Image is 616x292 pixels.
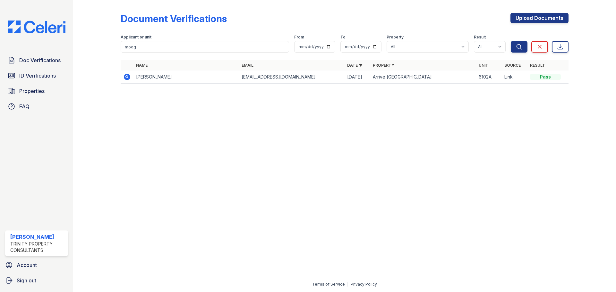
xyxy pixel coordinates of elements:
a: Name [136,63,148,68]
input: Search by name, email, or unit number [121,41,289,53]
label: From [294,35,304,40]
span: Sign out [17,277,36,284]
td: [EMAIL_ADDRESS][DOMAIN_NAME] [239,71,345,84]
label: Applicant or unit [121,35,151,40]
span: ID Verifications [19,72,56,79]
span: Account [17,261,37,269]
span: FAQ [19,103,30,110]
a: Privacy Policy [351,282,377,287]
a: ID Verifications [5,69,68,82]
td: [PERSON_NAME] [133,71,239,84]
td: [DATE] [345,71,370,84]
img: CE_Logo_Blue-a8612792a0a2168367f1c8372b55b34899dd931a85d93a1a3d3e32e68fde9ad4.png [3,21,71,33]
a: Upload Documents [510,13,569,23]
a: Sign out [3,274,71,287]
div: | [347,282,348,287]
a: Doc Verifications [5,54,68,67]
div: [PERSON_NAME] [10,233,65,241]
td: 6102A [476,71,502,84]
a: FAQ [5,100,68,113]
td: Arrive [GEOGRAPHIC_DATA] [370,71,476,84]
div: Pass [530,74,561,80]
span: Properties [19,87,45,95]
label: Result [474,35,486,40]
a: Unit [479,63,488,68]
div: Document Verifications [121,13,227,24]
label: To [340,35,346,40]
label: Property [387,35,404,40]
a: Properties [5,85,68,97]
a: Date ▼ [347,63,363,68]
a: Property [373,63,394,68]
a: Email [242,63,253,68]
a: Source [504,63,521,68]
a: Terms of Service [312,282,345,287]
span: Doc Verifications [19,56,61,64]
div: Trinity Property Consultants [10,241,65,254]
td: Link [502,71,527,84]
a: Account [3,259,71,271]
a: Result [530,63,545,68]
